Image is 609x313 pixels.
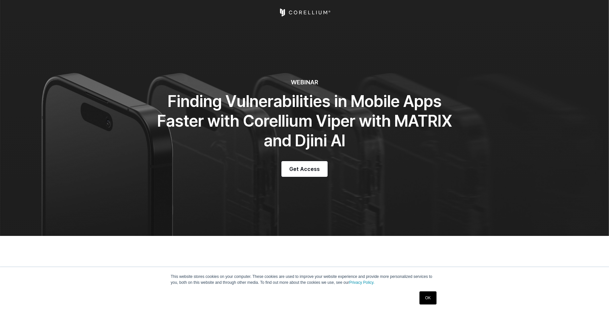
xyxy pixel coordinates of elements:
a: Corellium Home [278,9,331,16]
a: Privacy Policy. [349,280,375,285]
a: OK [419,291,436,304]
h6: WEBINAR [157,79,452,86]
a: Get Access [281,161,328,177]
h1: Finding Vulnerabilities in Mobile Apps Faster with Corellium Viper with MATRIX and Djini AI [157,92,452,151]
p: This website stores cookies on your computer. These cookies are used to improve your website expe... [171,274,438,285]
span: Get Access [289,165,320,173]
